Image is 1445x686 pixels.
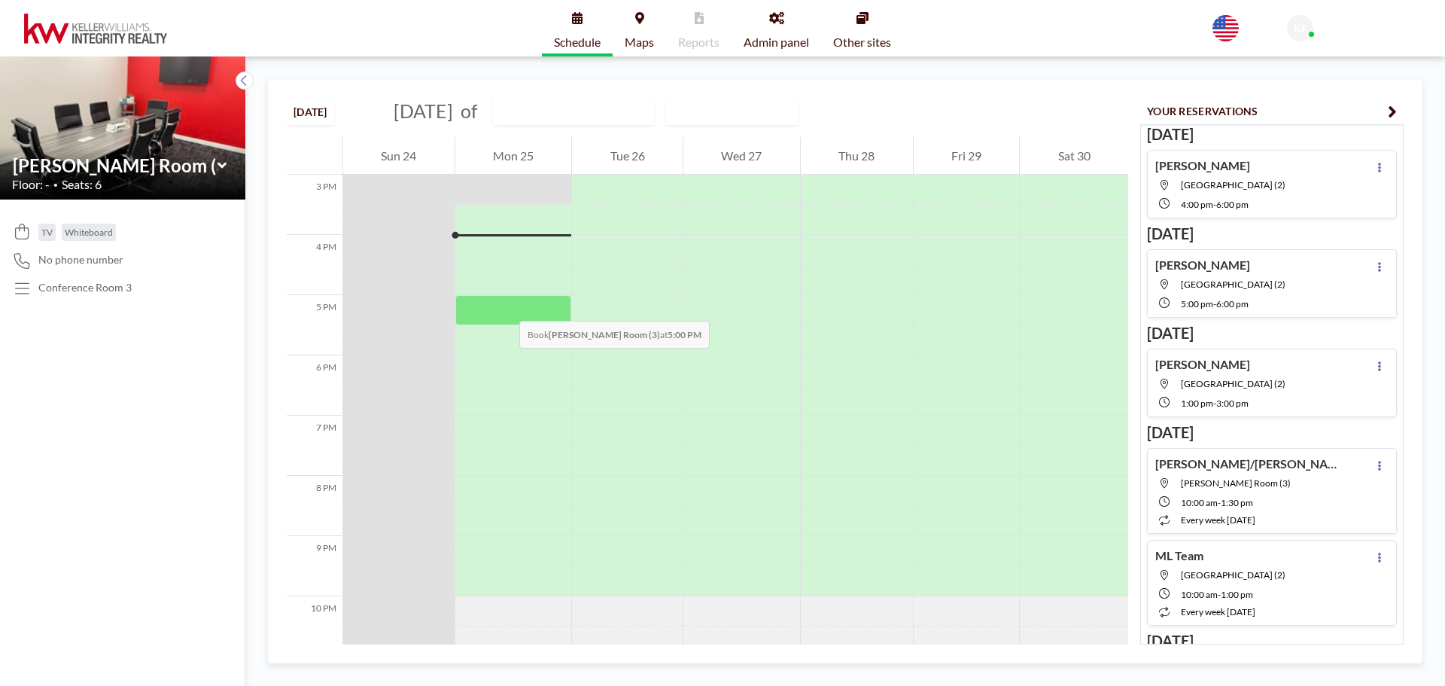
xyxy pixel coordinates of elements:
button: [DATE] [287,99,334,125]
div: 7 PM [287,416,342,476]
span: Book at [519,321,710,349]
h4: ML Team [1155,548,1203,563]
span: No phone number [38,253,123,267]
div: Tue 26 [572,137,683,175]
span: Lexington Room (2) [1181,179,1285,191]
p: Conference Room 3 [38,281,132,294]
span: 3:00 PM [1216,398,1249,409]
span: 10:00 AM [1181,589,1218,600]
div: 10 PM [287,596,342,657]
span: 4:00 PM [1181,199,1213,210]
span: - [1218,589,1221,600]
h3: [DATE] [1147,224,1397,243]
span: Maps [625,36,654,48]
span: Schedule [554,36,601,48]
div: Sat 30 [1020,137,1128,175]
span: Floor: - [12,177,50,192]
div: 4 PM [287,235,342,295]
span: - [1213,398,1216,409]
span: Lexington Room (2) [1181,569,1285,581]
div: Search for option [667,99,797,124]
h4: [PERSON_NAME] [1155,357,1250,372]
h3: [DATE] [1147,125,1397,144]
div: Thu 28 [801,137,913,175]
span: - [1213,199,1216,210]
input: Search for option [756,102,772,121]
div: Fri 29 [914,137,1020,175]
span: Reports [678,36,719,48]
button: YOUR RESERVATIONS [1140,98,1404,124]
span: • [53,180,58,190]
b: [PERSON_NAME] Room (3) [549,329,660,340]
div: 3 PM [287,175,342,235]
input: Snelling Room (3) [13,154,218,176]
span: 1:00 PM [1181,398,1213,409]
span: Lexington Room (2) [1181,378,1285,389]
h3: [DATE] [1147,632,1397,651]
input: Snelling Room (3) [494,99,638,124]
img: organization-logo [24,14,167,44]
span: of [461,99,477,123]
span: 6:00 PM [1216,298,1249,309]
span: Whiteboard [65,227,113,238]
h4: [PERSON_NAME] [1155,158,1250,173]
span: Admin [1319,30,1346,41]
span: Seats: 6 [62,177,102,192]
span: Other sites [833,36,891,48]
div: 8 PM [287,476,342,536]
span: 5:00 PM [1181,298,1213,309]
span: - [1218,497,1221,508]
div: 6 PM [287,355,342,416]
span: WEEKLY VIEW [670,102,755,121]
span: 1:30 PM [1221,497,1253,508]
span: Admin panel [744,36,809,48]
span: TV [41,227,53,238]
b: 5:00 PM [668,329,701,340]
h4: [PERSON_NAME] [1155,258,1250,273]
span: every week [DATE] [1181,514,1255,526]
h3: [DATE] [1147,324,1397,343]
span: KWIR Front Desk [1319,17,1402,29]
div: Sun 24 [343,137,455,175]
div: Wed 27 [683,137,800,175]
div: 9 PM [287,536,342,596]
span: Snelling Room (3) [1181,477,1291,489]
div: Mon 25 [455,137,572,175]
div: 5 PM [287,295,342,355]
h4: [PERSON_NAME]/[PERSON_NAME] [1155,456,1343,471]
span: [DATE] [394,99,453,122]
h3: [DATE] [1147,423,1397,442]
span: Lexington Room (2) [1181,279,1285,290]
span: - [1213,298,1216,309]
span: KF [1294,22,1307,35]
span: 1:00 PM [1221,589,1253,600]
span: 10:00 AM [1181,497,1218,508]
span: every week [DATE] [1181,606,1255,617]
span: 6:00 PM [1216,199,1249,210]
